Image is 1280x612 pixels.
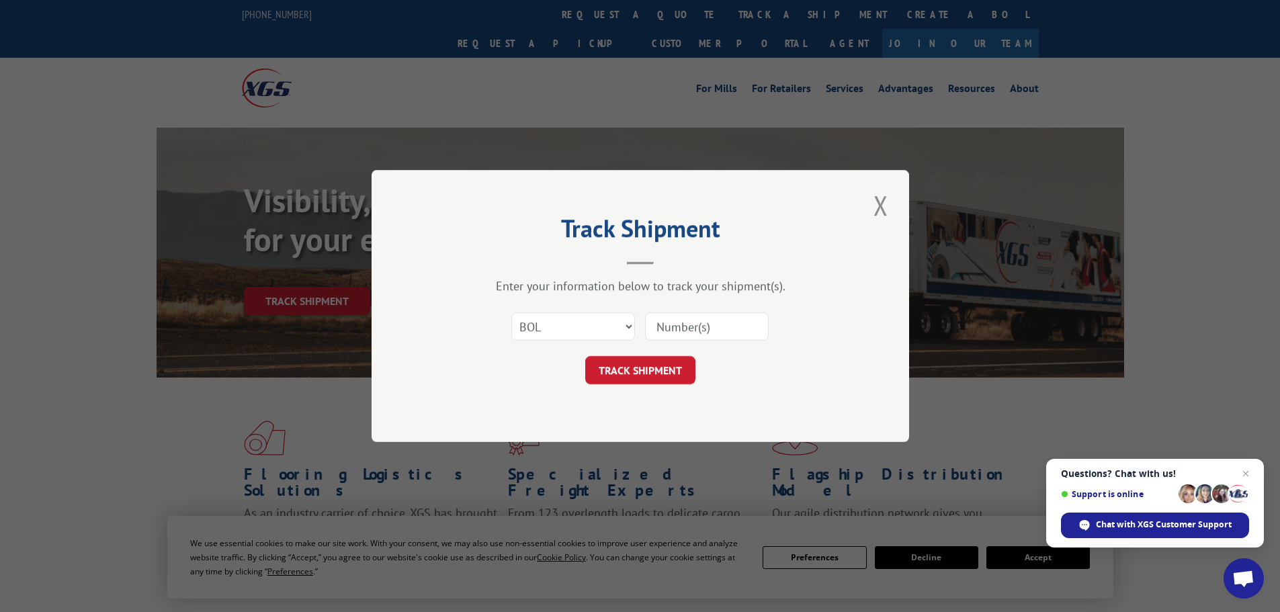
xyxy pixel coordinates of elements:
[439,219,842,245] h2: Track Shipment
[1061,489,1174,499] span: Support is online
[1096,519,1232,531] span: Chat with XGS Customer Support
[869,187,892,224] button: Close modal
[645,312,769,341] input: Number(s)
[585,356,695,384] button: TRACK SHIPMENT
[439,278,842,294] div: Enter your information below to track your shipment(s).
[1061,468,1249,479] span: Questions? Chat with us!
[1224,558,1264,599] a: Open chat
[1061,513,1249,538] span: Chat with XGS Customer Support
